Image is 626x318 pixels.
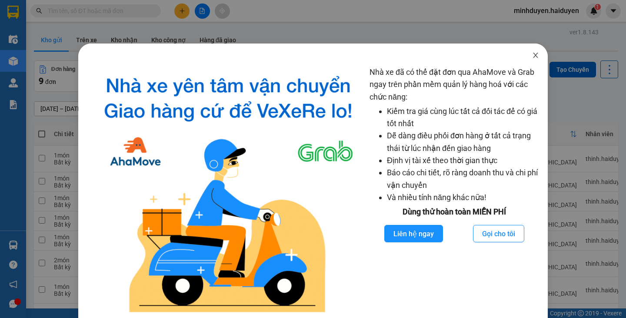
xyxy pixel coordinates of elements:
span: Gọi cho tôi [482,228,515,239]
li: Định vị tài xế theo thời gian thực [387,154,539,167]
li: Kiểm tra giá cùng lúc tất cả đối tác để có giá tốt nhất [387,105,539,130]
li: Dễ dàng điều phối đơn hàng ở tất cả trạng thái từ lúc nhận đến giao hàng [387,130,539,154]
span: Liên hệ ngay [393,228,434,239]
div: Dùng thử hoàn toàn MIỄN PHÍ [370,206,539,218]
li: Và nhiều tính năng khác nữa! [387,191,539,204]
button: Liên hệ ngay [384,225,443,242]
button: Gọi cho tôi [473,225,524,242]
span: close [532,52,539,59]
li: Báo cáo chi tiết, rõ ràng doanh thu và chi phí vận chuyển [387,167,539,191]
button: Close [523,44,548,68]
